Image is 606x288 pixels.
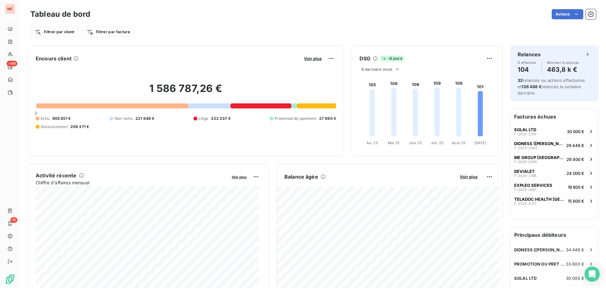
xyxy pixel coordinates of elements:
[41,116,50,121] span: Échu
[518,78,585,95] span: relances ou actions effectuées et relancés la semaine dernière.
[510,138,598,152] button: DIDNESS ([PERSON_NAME])F-2025-249329 446 €
[82,27,134,37] button: Filtrer par facture
[41,124,68,130] span: Recouvrement
[510,166,598,180] button: DEVIALETF-2025-274624 000 €
[585,267,600,282] div: Open Intercom Messenger
[5,274,15,284] img: Logo LeanPay
[388,141,400,145] tspan: Mai 25
[275,116,317,121] span: Promesse de paiement
[232,175,247,179] span: Voir plus
[284,173,318,181] h6: Balance âgée
[115,116,133,121] span: Non-échu
[510,152,598,166] button: ME GROUP [GEOGRAPHIC_DATA]F-2025-259526 400 €
[304,56,322,61] span: Voir plus
[514,183,552,188] span: EXPLEO SERVICES
[135,116,154,121] span: 221 648 €
[30,27,79,37] button: Filtrer par client
[514,127,536,132] span: SOLAL LTD
[319,116,336,121] span: 27 680 €
[514,146,537,150] span: F-2025-2493
[568,199,584,204] span: 15 600 €
[514,188,536,192] span: F-2025-2691
[36,179,227,186] span: Chiffre d'affaires mensuel
[199,116,209,121] span: Litige
[567,129,584,134] span: 30 000 €
[510,109,598,124] h6: Factures échues
[361,67,392,72] span: 6 derniers mois
[510,180,598,194] button: EXPLEO SERVICESF-2025-269119 800 €
[510,227,598,242] h6: Principaux débiteurs
[514,169,535,174] span: DEVIALET
[380,56,404,61] span: -8 jours
[568,185,584,190] span: 19 800 €
[30,9,90,20] h3: Tableau de bord
[567,157,584,162] span: 26 400 €
[211,116,230,121] span: 322 237 €
[510,124,598,138] button: SOLAL LTDF-2025-231030 000 €
[514,276,537,281] span: SOLAL LTD
[70,124,89,130] span: 209 371 €
[431,141,443,145] tspan: Juil. 25
[514,160,537,164] span: F-2025-2595
[547,64,579,75] h4: 463,8 k €
[514,261,566,267] span: PROMOTION DU PRET A PORTER (PIMKIE)
[514,132,536,136] span: F-2025-2310
[566,276,584,281] span: 30 000 €
[518,78,523,83] span: 32
[518,51,541,58] h6: Relances
[10,217,17,223] span: 15
[552,9,583,19] button: Actions
[230,174,248,180] button: Voir plus
[409,141,422,145] tspan: Juin 25
[518,64,537,75] h4: 104
[36,55,72,62] h6: Encours client
[514,174,537,178] span: F-2025-2746
[36,82,336,101] h2: 1 586 787,26 €
[547,61,579,64] span: Montant à relancer
[52,116,71,121] span: 805 851 €
[302,56,324,61] button: Voir plus
[5,4,15,14] div: ME
[514,197,565,202] span: TELADOC HEALTH [GEOGRAPHIC_DATA]
[566,247,584,252] span: 34 446 €
[474,141,486,145] tspan: [DATE]
[366,141,378,145] tspan: Avr. 25
[36,172,76,179] h6: Activité récente
[566,261,584,267] span: 33 600 €
[521,84,541,89] span: 136 488 €
[460,174,478,179] span: Voir plus
[359,55,370,62] h6: DSO
[514,155,564,160] span: ME GROUP [GEOGRAPHIC_DATA]
[518,61,537,64] span: À effectuer
[458,174,479,180] button: Voir plus
[567,171,584,176] span: 24 000 €
[510,194,598,208] button: TELADOC HEALTH [GEOGRAPHIC_DATA]F-2025-237115 600 €
[452,141,466,145] tspan: Août 25
[7,61,17,66] span: +99
[514,141,564,146] span: DIDNESS ([PERSON_NAME])
[514,202,536,205] span: F-2025-2371
[35,111,37,116] span: 0
[566,143,584,148] span: 29 446 €
[514,247,566,252] span: DIDNESS ([PERSON_NAME])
